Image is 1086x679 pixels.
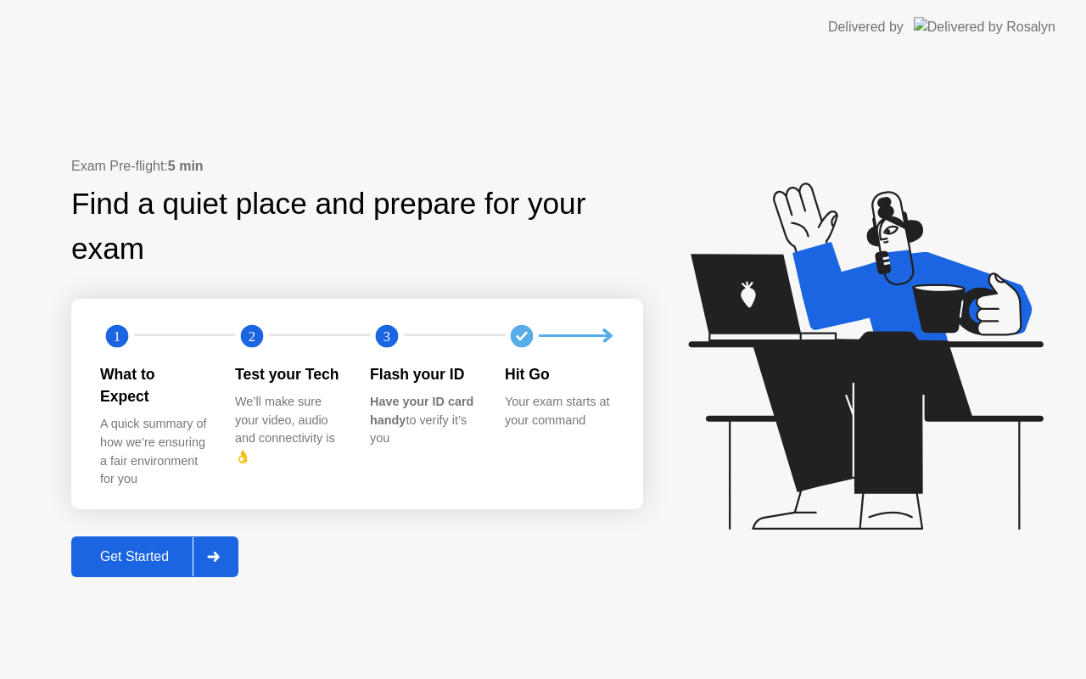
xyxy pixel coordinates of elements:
text: 3 [383,328,390,344]
div: Flash your ID [370,363,478,385]
b: Have your ID card handy [370,395,473,427]
div: A quick summary of how we’re ensuring a fair environment for you [100,415,208,488]
div: Your exam starts at your command [505,393,613,429]
div: Find a quiet place and prepare for your exam [71,182,643,272]
div: Get Started [76,549,193,564]
b: 5 min [168,159,204,173]
img: Delivered by Rosalyn [914,17,1055,36]
div: Test your Tech [235,363,343,385]
div: What to Expect [100,363,208,408]
text: 2 [249,328,255,344]
div: to verify it’s you [370,393,478,448]
text: 1 [114,328,120,344]
button: Get Started [71,536,238,577]
div: We’ll make sure your video, audio and connectivity is 👌 [235,393,343,466]
div: Delivered by [828,17,904,37]
div: Exam Pre-flight: [71,156,643,177]
div: Hit Go [505,363,613,385]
